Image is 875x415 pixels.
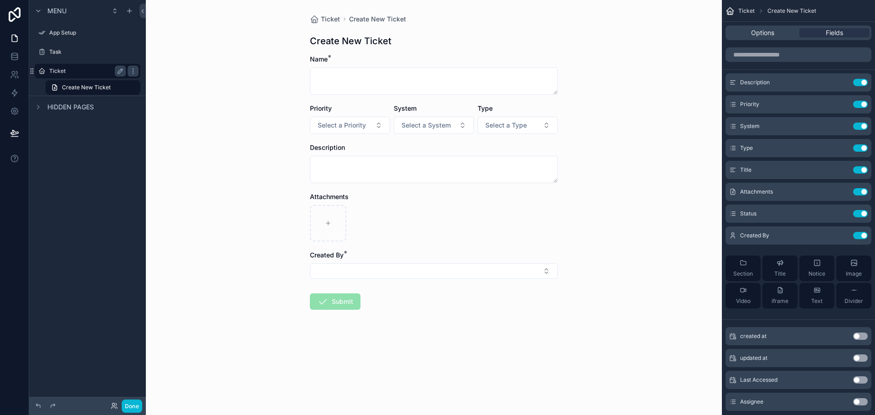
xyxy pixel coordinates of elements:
span: Name [310,55,328,63]
span: Notice [808,270,825,277]
span: Video [736,297,751,305]
button: Notice [799,256,834,281]
span: Select a System [401,121,451,130]
span: Status [740,210,757,217]
span: Create New Ticket [62,84,111,91]
span: Create New Ticket [767,7,816,15]
span: updated at [740,354,767,362]
span: Assignee [740,398,763,405]
a: Ticket [310,15,340,24]
span: iframe [772,297,788,305]
button: Image [836,256,871,281]
span: Last Accessed [740,376,777,384]
button: Video [726,283,761,308]
button: Select Button [394,117,474,134]
span: created at [740,333,767,340]
span: Title [774,270,786,277]
a: Create New Ticket [46,80,140,95]
span: Select a Type [485,121,527,130]
button: Section [726,256,761,281]
label: Task [49,48,139,56]
span: Title [740,166,751,174]
button: Select Button [310,117,390,134]
span: Priority [740,101,759,108]
a: App Setup [35,26,140,40]
button: Select Button [478,117,558,134]
span: Ticket [321,15,340,24]
span: Type [740,144,753,152]
a: Task [35,45,140,59]
span: Ticket [738,7,755,15]
label: App Setup [49,29,139,36]
span: Divider [844,297,863,305]
span: Options [751,28,774,37]
button: Select Button [310,263,558,279]
span: Menu [47,6,67,15]
button: iframe [762,283,798,308]
a: Create New Ticket [349,15,406,24]
span: Type [478,104,493,112]
label: Ticket [49,67,122,75]
span: Section [733,270,753,277]
h1: Create New Ticket [310,35,391,47]
span: Priority [310,104,332,112]
span: Text [811,297,823,305]
a: Ticket [35,64,140,78]
button: Done [122,400,142,413]
span: Attachments [310,193,349,200]
span: Select a Priority [318,121,366,130]
span: Created By [310,251,344,259]
span: System [740,123,760,130]
span: Description [310,143,345,151]
span: System [394,104,417,112]
span: Attachments [740,188,773,195]
button: Title [762,256,798,281]
span: Fields [826,28,843,37]
span: Hidden pages [47,102,94,112]
span: Created By [740,232,769,239]
button: Text [799,283,834,308]
span: Description [740,79,770,86]
span: Image [846,270,862,277]
button: Divider [836,283,871,308]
